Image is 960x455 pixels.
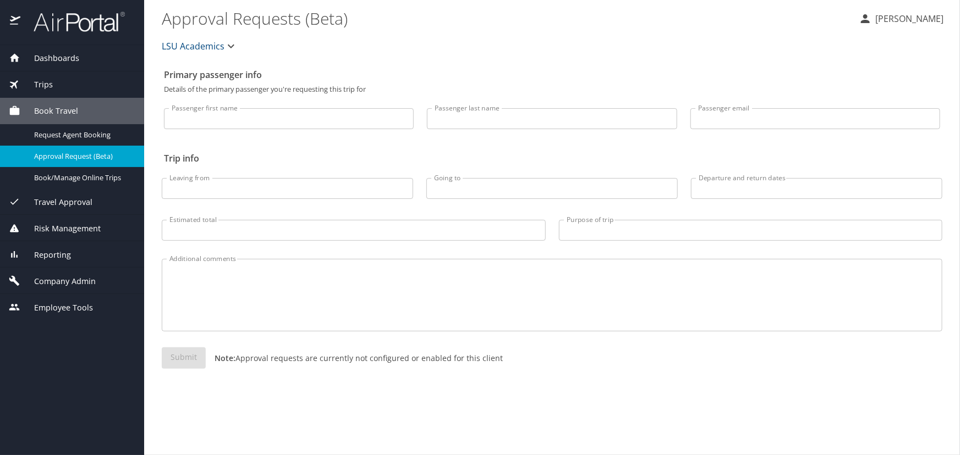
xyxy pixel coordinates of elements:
[215,353,235,363] strong: Note:
[34,130,131,140] span: Request Agent Booking
[20,52,79,64] span: Dashboards
[162,38,224,54] span: LSU Academics
[872,12,943,25] p: [PERSON_NAME]
[20,249,71,261] span: Reporting
[20,196,92,208] span: Travel Approval
[34,151,131,162] span: Approval Request (Beta)
[206,352,503,364] p: Approval requests are currently not configured or enabled for this client
[20,302,93,314] span: Employee Tools
[164,149,940,167] h2: Trip info
[157,35,242,57] button: LSU Academics
[164,66,940,84] h2: Primary passenger info
[20,275,96,287] span: Company Admin
[34,173,131,183] span: Book/Manage Online Trips
[10,11,21,32] img: icon-airportal.png
[20,79,53,91] span: Trips
[162,1,850,35] h1: Approval Requests (Beta)
[20,105,78,117] span: Book Travel
[164,86,940,93] p: Details of the primary passenger you're requesting this trip for
[854,9,948,29] button: [PERSON_NAME]
[21,11,125,32] img: airportal-logo.png
[20,223,101,235] span: Risk Management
